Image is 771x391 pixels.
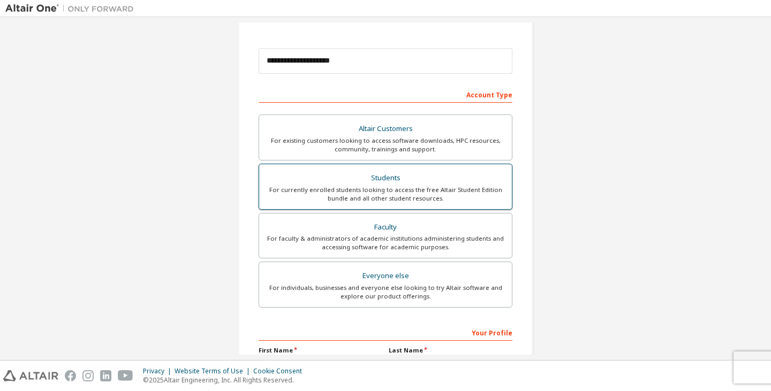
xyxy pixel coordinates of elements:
div: For currently enrolled students looking to access the free Altair Student Edition bundle and all ... [266,186,505,203]
div: Students [266,171,505,186]
img: altair_logo.svg [3,370,58,381]
div: Website Terms of Use [175,367,253,375]
img: instagram.svg [82,370,94,381]
img: Altair One [5,3,139,14]
div: Faculty [266,220,505,235]
label: First Name [259,346,382,355]
p: © 2025 Altair Engineering, Inc. All Rights Reserved. [143,375,308,385]
div: For individuals, businesses and everyone else looking to try Altair software and explore our prod... [266,283,505,301]
div: Your Profile [259,324,512,341]
div: Cookie Consent [253,367,308,375]
div: Account Type [259,86,512,103]
label: Last Name [389,346,512,355]
div: For faculty & administrators of academic institutions administering students and accessing softwa... [266,234,505,251]
img: facebook.svg [65,370,76,381]
img: youtube.svg [118,370,133,381]
img: linkedin.svg [100,370,111,381]
div: Privacy [143,367,175,375]
div: Everyone else [266,269,505,283]
div: For existing customers looking to access software downloads, HPC resources, community, trainings ... [266,136,505,154]
div: Altair Customers [266,121,505,136]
